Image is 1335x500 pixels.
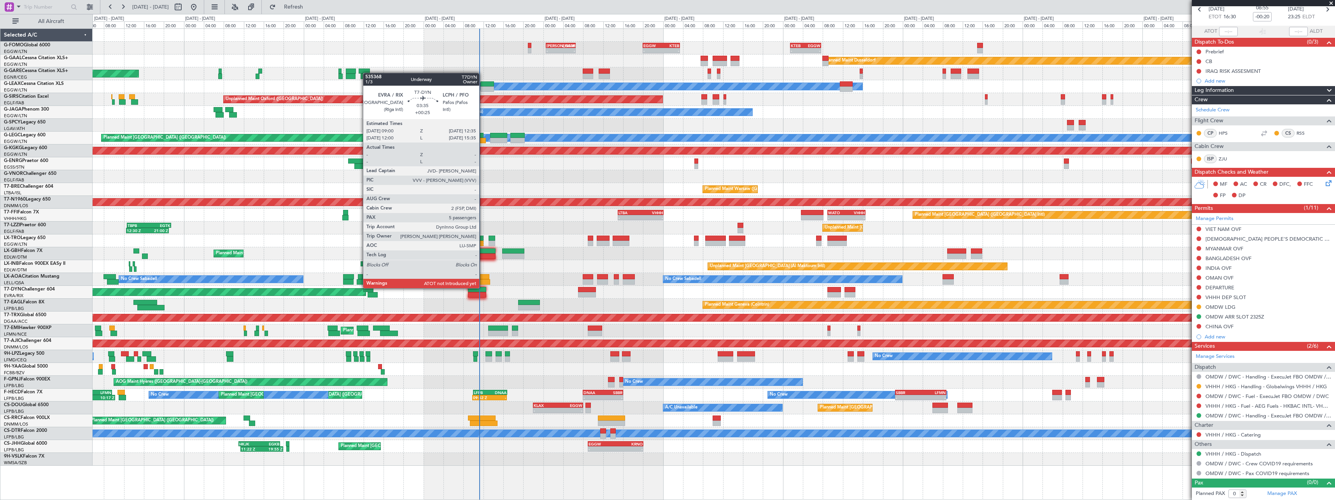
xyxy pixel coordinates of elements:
[103,132,226,144] div: Planned Maint [GEOGRAPHIC_DATA] ([GEOGRAPHIC_DATA])
[820,402,943,414] div: Planned Maint [GEOGRAPHIC_DATA] ([GEOGRAPHIC_DATA])
[4,241,27,247] a: EGGW/LTN
[921,390,946,395] div: LFMN
[4,94,19,99] span: G-SIRS
[823,21,843,28] div: 08:00
[4,229,24,234] a: EGLF/FAB
[4,441,47,446] a: CS-JHHGlobal 6000
[4,107,22,112] span: G-JAGA
[4,236,21,240] span: LX-TRO
[4,408,24,414] a: LFPB/LBG
[1042,21,1062,28] div: 04:00
[1162,21,1182,28] div: 04:00
[4,158,22,163] span: G-ENRG
[663,21,683,28] div: 00:00
[1205,451,1261,457] a: VHHH / HKG - Dispatch
[1205,403,1331,409] a: VHHH / HKG - Fuel - AEG Fuels - HKBAC INTL- VHHH / HKG
[4,171,56,176] a: G-VNORChallenger 650
[1023,21,1042,28] div: 00:00
[1205,275,1233,281] div: OMAN OVF
[825,222,953,234] div: Unplanned Maint [GEOGRAPHIC_DATA] ([GEOGRAPHIC_DATA])
[983,21,1002,28] div: 16:00
[543,21,563,28] div: 00:00
[643,48,661,53] div: -
[534,408,558,413] div: -
[1256,4,1268,12] span: 06:55
[384,21,403,28] div: 16:00
[375,235,497,246] div: Planned Maint [GEOGRAPHIC_DATA] ([GEOGRAPHIC_DATA])
[863,21,883,28] div: 16:00
[4,428,21,433] span: CS-DTR
[523,21,543,28] div: 20:00
[264,21,284,28] div: 16:00
[425,16,455,22] div: [DATE] - [DATE]
[4,421,28,427] a: DNMM/LOS
[1063,21,1083,28] div: 08:00
[4,94,49,99] a: G-SIRSCitation Excel
[4,447,24,453] a: LFPB/LBG
[4,351,44,356] a: 9H-LPZLegacy 500
[127,228,147,233] div: 12:30 Z
[1296,130,1314,137] a: RSS
[4,69,68,73] a: G-GARECessna Citation XLS+
[4,81,21,86] span: G-LEAX
[4,364,48,369] a: 9H-YAAGlobal 5000
[4,223,46,227] a: T7-LZZIPraetor 600
[4,248,21,253] span: LX-GBH
[963,21,983,28] div: 12:00
[277,4,310,10] span: Refresh
[1304,181,1313,188] span: FFC
[1205,323,1233,330] div: CHINA OVF
[4,338,51,343] a: T7-AJIChallenger 604
[763,21,783,28] div: 20:00
[4,274,60,279] a: LX-AOACitation Mustang
[4,313,46,317] a: T7-TRXGlobal 6500
[664,16,694,22] div: [DATE] - [DATE]
[705,299,769,311] div: Planned Maint Geneva (Cointrin)
[561,43,575,48] div: EGGW
[4,210,18,215] span: T7-FFI
[9,15,84,28] button: All Aircraft
[473,395,489,400] div: 09:52 Z
[4,113,27,119] a: EGGW/LTN
[1204,28,1217,35] span: ATOT
[216,248,303,259] div: Planned Maint Nice ([GEOGRAPHIC_DATA])
[4,210,39,215] a: T7-FFIFalcon 7X
[164,21,184,28] div: 20:00
[184,21,204,28] div: 00:00
[20,19,82,24] span: All Aircraft
[305,16,335,22] div: [DATE] - [DATE]
[643,43,661,48] div: EGGW
[4,396,24,401] a: LFPB/LBG
[1195,116,1223,125] span: Flight Crew
[4,133,21,137] span: G-LEGC
[1195,168,1268,177] span: Dispatch Checks and Weather
[4,120,21,125] span: G-SPCY
[828,215,846,220] div: -
[683,21,703,28] div: 04:00
[561,48,575,53] div: -
[4,62,27,67] a: EGGW/LTN
[343,21,363,28] div: 08:00
[4,326,19,330] span: T7-EMI
[1209,13,1221,21] span: ETOT
[943,21,963,28] div: 08:00
[1302,13,1315,21] span: ELDT
[1205,68,1261,74] div: IRAQ RISK ASSESMENT
[806,43,820,48] div: EGGW
[4,146,47,150] a: G-KGKGLegacy 600
[116,376,247,388] div: AOG Maint Hyères ([GEOGRAPHIC_DATA]-[GEOGRAPHIC_DATA])
[1195,95,1208,104] span: Crew
[4,326,51,330] a: T7-EMIHawker 900XP
[503,21,523,28] div: 16:00
[95,395,114,400] div: 10:17 Z
[4,390,42,394] a: F-HECDFalcon 7X
[1083,21,1102,28] div: 12:00
[846,215,865,220] div: -
[4,434,24,440] a: LFPB/LBG
[484,21,503,28] div: 12:00
[1205,58,1212,65] div: CB
[4,133,46,137] a: G-LEGCLegacy 600
[244,21,264,28] div: 12:00
[1195,342,1215,351] span: Services
[703,21,723,28] div: 08:00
